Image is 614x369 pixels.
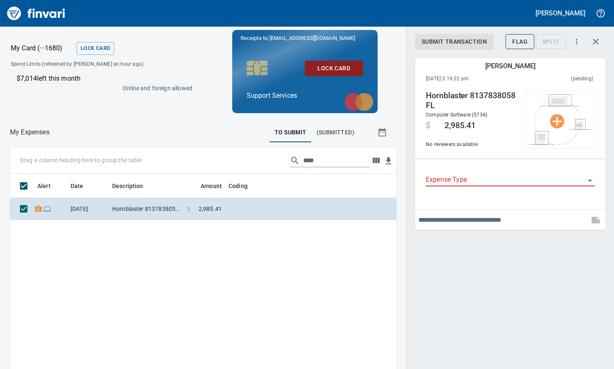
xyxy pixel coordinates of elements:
[11,60,167,69] span: Spend Limits (refreshed by [PERSON_NAME] an hour ago)
[305,61,363,77] button: Lock Card
[370,122,396,142] button: Show transactions within a particular date range
[37,181,61,191] span: Alert
[112,181,154,191] span: Description
[512,37,528,47] span: Flag
[81,44,110,53] span: Lock Card
[67,198,109,220] td: [DATE]
[71,181,94,191] span: Date
[10,127,49,137] nav: breadcrumb
[586,32,606,52] button: Close transaction
[426,141,517,149] span: No reviewers available
[34,206,43,211] span: Receipt Required
[426,91,517,111] h4: Hornblaster 8137838058 FL
[533,7,587,20] button: [PERSON_NAME]
[506,34,534,50] button: Flag
[520,75,593,83] span: This charge has not been settled by the merchant yet. This usually takes a couple of days but in ...
[370,154,382,167] button: Choose columns to display
[426,75,520,83] span: [DATE] 3:19:22 pm
[426,121,430,131] span: $
[5,3,67,23] img: Finvari
[269,34,356,42] span: [EMAIL_ADDRESS][DOMAIN_NAME]
[190,181,222,191] span: Amount
[20,156,142,164] p: Drag a column heading here to group the table
[241,34,369,42] p: Receipts to:
[247,91,363,101] p: Support Services
[71,181,84,191] span: Date
[4,84,192,92] p: Online and foreign allowed
[112,181,143,191] span: Description
[586,210,606,230] span: This records your note into the expense
[187,205,190,213] span: $
[535,9,585,17] h5: [PERSON_NAME]
[426,112,487,118] span: Computer Software (5734)
[584,175,596,186] button: Open
[10,127,49,137] p: My Expenses
[109,198,184,220] td: Hornblaster 8137838058 FL
[536,37,566,45] div: Transaction still pending, cannot split yet. It usually takes 2-3 days for a merchant to settle a...
[340,89,378,115] img: mastercard.svg
[11,43,73,53] p: My Card (···1680)
[43,206,52,211] span: Online transaction
[415,34,494,50] button: Submit Transaction
[445,121,476,131] span: 2,985.41
[529,94,591,145] img: Select file
[228,181,258,191] span: Coding
[567,32,586,51] button: More
[201,181,222,191] span: Amount
[422,37,487,47] span: Submit Transaction
[199,205,222,213] span: 2,985.41
[37,181,51,191] span: Alert
[76,42,114,55] button: Lock Card
[17,74,191,84] p: $7,014 left this month
[317,127,354,138] span: (Submitted)
[382,155,395,167] button: Download table
[228,181,248,191] span: Coding
[275,127,307,138] span: To Submit
[485,62,535,70] h5: [PERSON_NAME]
[312,64,356,74] span: Lock Card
